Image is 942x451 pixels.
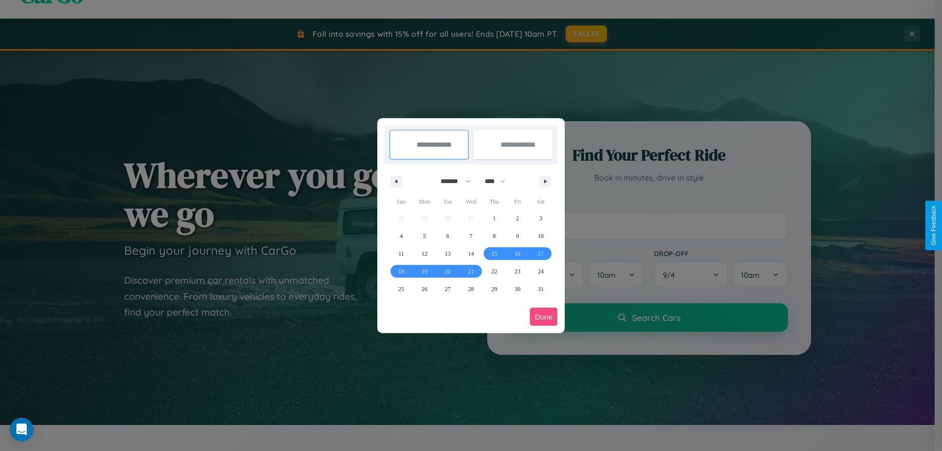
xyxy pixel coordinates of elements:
span: Sun [390,194,413,210]
span: 12 [421,245,427,263]
span: Thu [483,194,506,210]
button: 2 [506,210,529,227]
span: 14 [468,245,474,263]
button: 19 [413,263,436,280]
span: 24 [538,263,544,280]
button: 3 [529,210,552,227]
button: 14 [459,245,482,263]
span: 17 [538,245,544,263]
span: 25 [398,280,404,298]
span: Sat [529,194,552,210]
span: 10 [538,227,544,245]
button: 10 [529,227,552,245]
span: Mon [413,194,436,210]
span: Wed [459,194,482,210]
button: 4 [390,227,413,245]
span: 31 [538,280,544,298]
span: 5 [423,227,426,245]
button: 23 [506,263,529,280]
button: 9 [506,227,529,245]
button: 17 [529,245,552,263]
span: 4 [400,227,403,245]
span: 30 [515,280,521,298]
button: 13 [436,245,459,263]
span: 22 [491,263,497,280]
button: 30 [506,280,529,298]
button: 18 [390,263,413,280]
button: 24 [529,263,552,280]
button: Done [530,308,557,326]
button: 20 [436,263,459,280]
button: 1 [483,210,506,227]
span: 15 [491,245,497,263]
button: 29 [483,280,506,298]
button: 7 [459,227,482,245]
span: Tue [436,194,459,210]
span: 3 [539,210,542,227]
button: 15 [483,245,506,263]
span: 16 [515,245,521,263]
span: 8 [493,227,496,245]
span: 1 [493,210,496,227]
span: 26 [421,280,427,298]
button: 8 [483,227,506,245]
button: 12 [413,245,436,263]
button: 27 [436,280,459,298]
button: 21 [459,263,482,280]
div: Give Feedback [930,206,937,245]
span: 27 [445,280,451,298]
button: 25 [390,280,413,298]
span: 21 [468,263,474,280]
span: 11 [398,245,404,263]
button: 5 [413,227,436,245]
span: 7 [470,227,472,245]
span: 6 [446,227,449,245]
span: Fri [506,194,529,210]
button: 6 [436,227,459,245]
div: Open Intercom Messenger [10,418,33,441]
span: 18 [398,263,404,280]
span: 28 [468,280,474,298]
span: 9 [516,227,519,245]
span: 2 [516,210,519,227]
button: 31 [529,280,552,298]
span: 20 [445,263,451,280]
span: 23 [515,263,521,280]
span: 13 [445,245,451,263]
button: 22 [483,263,506,280]
span: 29 [491,280,497,298]
button: 11 [390,245,413,263]
button: 16 [506,245,529,263]
span: 19 [421,263,427,280]
button: 26 [413,280,436,298]
button: 28 [459,280,482,298]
